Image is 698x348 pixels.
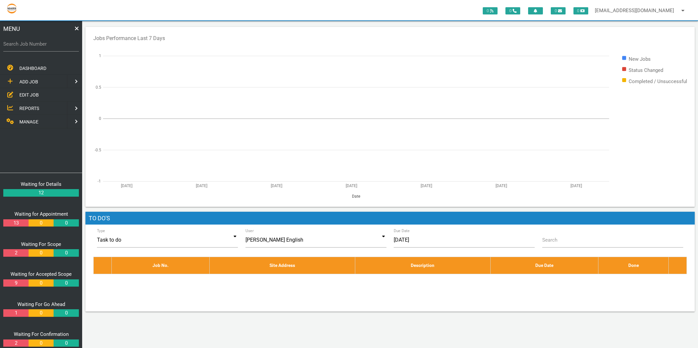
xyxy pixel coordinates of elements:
[7,3,17,14] img: s3file
[19,119,38,124] span: MANAGE
[394,228,410,234] label: Due Date
[196,183,207,188] text: [DATE]
[29,249,54,257] a: 0
[14,331,69,337] a: Waiting For Confirmation
[3,40,79,48] label: Search Job Number
[629,56,651,62] text: New Jobs
[19,106,39,111] span: REPORTS
[19,79,38,84] span: ADD JOB
[551,7,566,14] span: 0
[3,279,28,287] a: 9
[3,309,28,317] a: 1
[598,257,669,274] th: Done
[54,219,79,227] a: 0
[346,183,357,188] text: [DATE]
[3,249,28,257] a: 2
[21,241,61,247] a: Waiting For Scope
[421,183,432,188] text: [DATE]
[3,219,28,227] a: 13
[352,194,360,199] text: Date
[54,309,79,317] a: 0
[245,228,254,234] label: User
[97,228,105,234] label: Type
[3,24,20,33] span: MENU
[54,279,79,287] a: 0
[29,339,54,347] a: 0
[271,183,282,188] text: [DATE]
[29,309,54,317] a: 0
[98,179,101,184] text: -1
[17,301,65,307] a: Waiting For Go Ahead
[542,236,557,244] label: Search
[19,92,39,98] span: EDIT JOB
[496,183,507,188] text: [DATE]
[629,67,663,73] text: Status Changed
[111,257,209,274] th: Job No.
[210,257,355,274] th: Site Address
[3,339,28,347] a: 2
[505,7,520,14] span: 0
[491,257,598,274] th: Due Date
[483,7,498,14] span: 0
[3,189,79,197] a: 12
[11,271,72,277] a: Waiting for Accepted Scope
[29,279,54,287] a: 0
[573,7,588,14] span: 0
[54,249,79,257] a: 0
[14,211,68,217] a: Waiting for Appointment
[93,35,165,41] text: Jobs Performance Last 7 Days
[355,257,491,274] th: Description
[570,183,582,188] text: [DATE]
[54,339,79,347] a: 0
[99,116,101,121] text: 0
[99,54,101,58] text: 1
[95,147,101,152] text: -0.5
[21,181,61,187] a: Waiting for Details
[85,212,695,225] h1: To Do's
[629,78,687,84] text: Completed / Unsuccessful
[121,183,132,188] text: [DATE]
[29,219,54,227] a: 0
[96,85,101,89] text: 0.5
[19,66,46,71] span: DASHBOARD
